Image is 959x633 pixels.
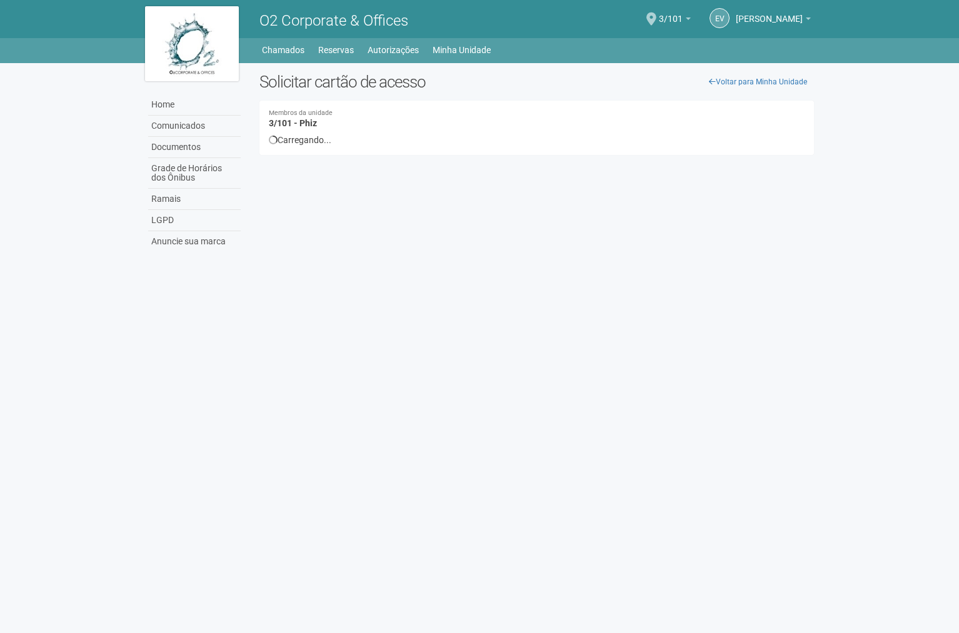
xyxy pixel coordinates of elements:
[269,134,805,146] div: Carregando...
[259,12,408,29] span: O2 Corporate & Offices
[148,94,241,116] a: Home
[148,189,241,210] a: Ramais
[710,8,730,28] a: EV
[736,16,811,26] a: [PERSON_NAME]
[433,41,491,59] a: Minha Unidade
[318,41,354,59] a: Reservas
[259,72,814,91] h2: Solicitar cartão de acesso
[148,158,241,189] a: Grade de Horários dos Ônibus
[659,2,683,24] span: 3/101
[145,6,239,81] img: logo.jpg
[736,2,803,24] span: Eduany Vidal
[368,41,419,59] a: Autorizações
[148,231,241,252] a: Anuncie sua marca
[148,137,241,158] a: Documentos
[269,110,805,128] h4: 3/101 - Phiz
[148,116,241,137] a: Comunicados
[262,41,304,59] a: Chamados
[269,110,805,117] small: Membros da unidade
[148,210,241,231] a: LGPD
[659,16,691,26] a: 3/101
[702,72,814,91] a: Voltar para Minha Unidade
